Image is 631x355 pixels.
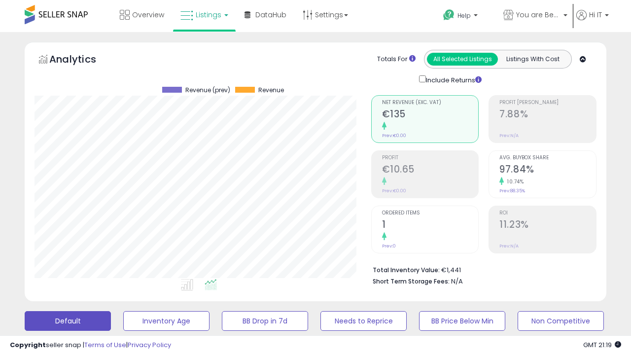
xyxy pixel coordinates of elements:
[49,52,115,69] h5: Analytics
[443,9,455,21] i: Get Help
[451,277,463,286] span: N/A
[419,311,505,331] button: BB Price Below Min
[196,10,221,20] span: Listings
[258,87,284,94] span: Revenue
[132,10,164,20] span: Overview
[382,211,479,216] span: Ordered Items
[382,100,479,106] span: Net Revenue (Exc. VAT)
[499,100,596,106] span: Profit [PERSON_NAME]
[499,211,596,216] span: ROI
[222,311,308,331] button: BB Drop in 7d
[25,311,111,331] button: Default
[128,340,171,350] a: Privacy Policy
[255,10,286,20] span: DataHub
[583,340,621,350] span: 2025-09-15 21:19 GMT
[123,311,210,331] button: Inventory Age
[518,311,604,331] button: Non Competitive
[435,1,494,32] a: Help
[320,311,407,331] button: Needs to Reprice
[499,133,519,139] small: Prev: N/A
[497,53,568,66] button: Listings With Cost
[382,243,396,249] small: Prev: 0
[373,266,440,274] b: Total Inventory Value:
[499,108,596,122] h2: 7.88%
[373,277,450,285] b: Short Term Storage Fees:
[457,11,471,20] span: Help
[499,164,596,177] h2: 97.84%
[10,340,46,350] strong: Copyright
[412,73,493,85] div: Include Returns
[382,133,406,139] small: Prev: €0.00
[504,178,524,185] small: 10.74%
[499,188,525,194] small: Prev: 88.35%
[589,10,602,20] span: Hi IT
[382,108,479,122] h2: €135
[373,263,590,275] li: €1,441
[10,341,171,350] div: seller snap | |
[382,219,479,232] h2: 1
[185,87,230,94] span: Revenue (prev)
[84,340,126,350] a: Terms of Use
[516,10,561,20] span: You are Beautiful (IT)
[382,164,479,177] h2: €10.65
[576,10,609,32] a: Hi IT
[382,188,406,194] small: Prev: €0.00
[499,155,596,161] span: Avg. Buybox Share
[499,243,519,249] small: Prev: N/A
[499,219,596,232] h2: 11.23%
[427,53,498,66] button: All Selected Listings
[377,55,416,64] div: Totals For
[382,155,479,161] span: Profit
